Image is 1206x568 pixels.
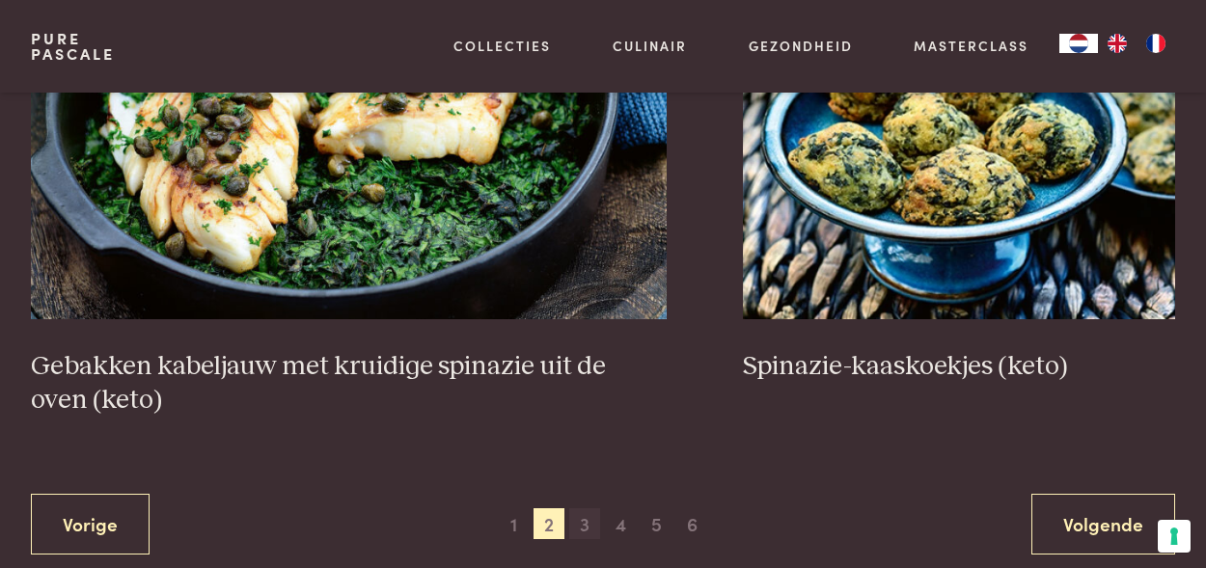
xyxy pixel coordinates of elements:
[1031,494,1175,554] a: Volgende
[613,36,687,56] a: Culinair
[914,36,1028,56] a: Masterclass
[1158,520,1191,553] button: Uw voorkeuren voor toestemming voor trackingtechnologieën
[1098,34,1137,53] a: EN
[1059,34,1098,53] a: NL
[749,36,853,56] a: Gezondheid
[1098,34,1175,53] ul: Language list
[31,31,115,62] a: PurePascale
[1059,34,1098,53] div: Language
[1059,34,1175,53] aside: Language selected: Nederlands
[606,508,637,539] span: 4
[498,508,529,539] span: 1
[569,508,600,539] span: 3
[31,350,667,417] h3: Gebakken kabeljauw met kruidige spinazie uit de oven (keto)
[453,36,551,56] a: Collecties
[743,350,1175,384] h3: Spinazie-kaaskoekjes (keto)
[677,508,708,539] span: 6
[1137,34,1175,53] a: FR
[642,508,672,539] span: 5
[31,494,150,554] a: Vorige
[534,508,564,539] span: 2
